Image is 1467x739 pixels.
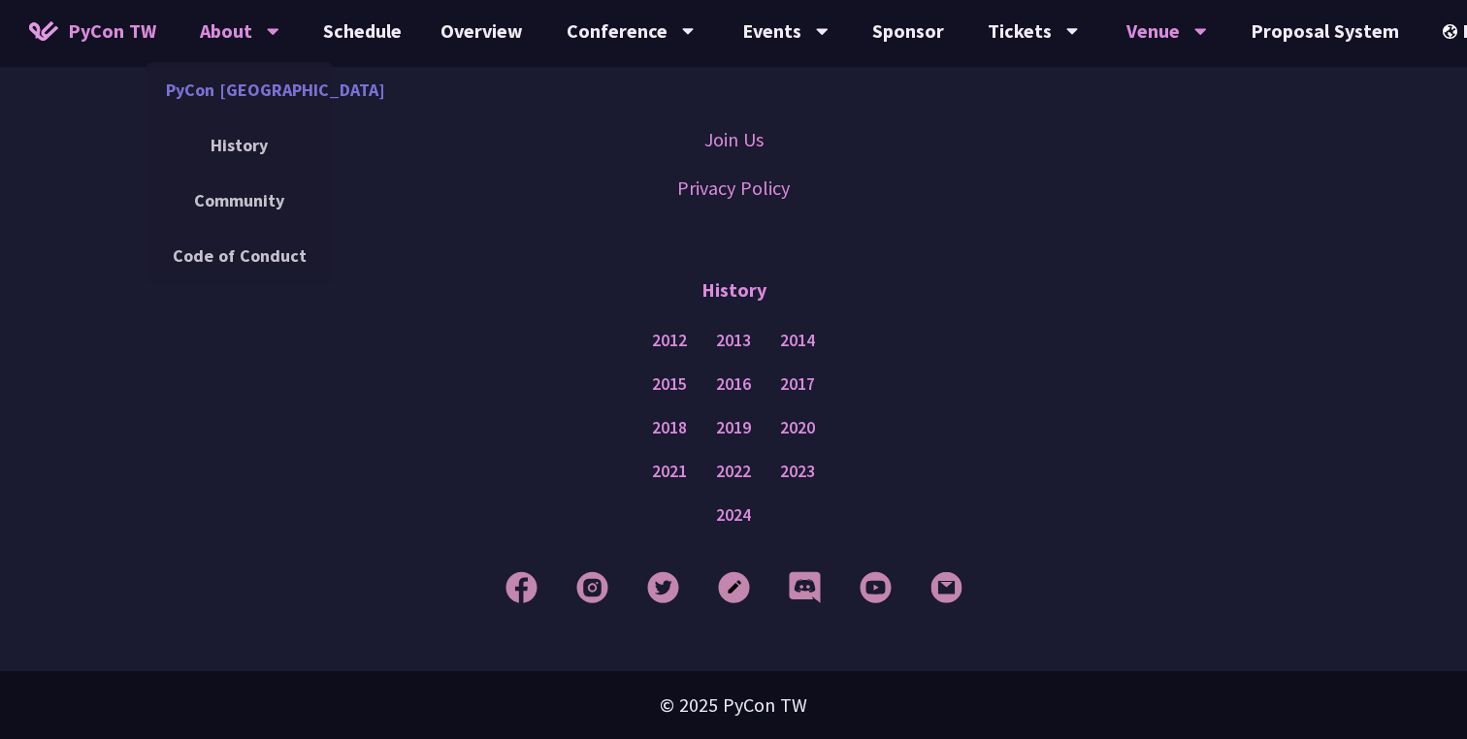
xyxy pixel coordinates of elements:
img: Blog Footer Icon [718,571,750,603]
a: PyCon [GEOGRAPHIC_DATA] [147,67,333,112]
a: 2014 [780,329,815,353]
img: Instagram Footer Icon [576,571,608,603]
a: 2019 [716,416,751,440]
a: Code of Conduct [147,233,333,278]
img: Twitter Footer Icon [647,571,679,603]
a: 2022 [716,460,751,484]
img: Discord Footer Icon [789,571,821,603]
img: Email Footer Icon [930,571,962,603]
a: 2024 [716,503,751,528]
a: 2017 [780,372,815,397]
a: 2018 [652,416,687,440]
a: 2021 [652,460,687,484]
a: Community [147,177,333,223]
a: Join Us [704,125,764,154]
a: History [147,122,333,168]
a: 2020 [780,416,815,440]
span: PyCon TW [68,16,156,46]
a: 2016 [716,372,751,397]
img: Locale Icon [1443,24,1462,39]
a: 2015 [652,372,687,397]
a: 2013 [716,329,751,353]
img: Facebook Footer Icon [505,571,538,603]
img: Home icon of PyCon TW 2025 [29,21,58,41]
a: 2012 [652,329,687,353]
a: PyCon TW [10,7,176,55]
a: Privacy Policy [677,174,790,203]
img: YouTube Footer Icon [860,571,892,603]
a: 2023 [780,460,815,484]
p: History [701,261,766,319]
